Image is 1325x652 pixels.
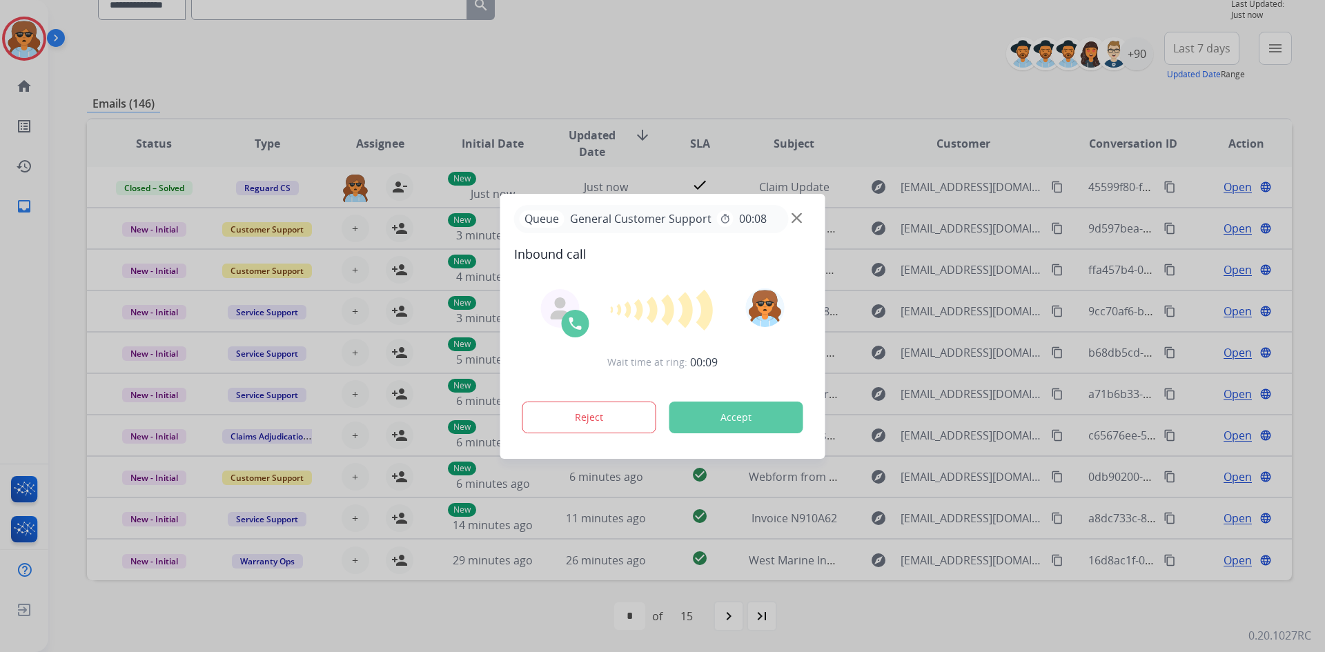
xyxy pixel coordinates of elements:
[690,354,718,371] span: 00:09
[720,213,731,224] mat-icon: timer
[1248,627,1311,644] p: 0.20.1027RC
[549,297,571,319] img: agent-avatar
[567,315,584,332] img: call-icon
[522,402,656,433] button: Reject
[565,210,717,227] span: General Customer Support
[745,288,784,327] img: avatar
[607,355,687,369] span: Wait time at ring:
[669,402,803,433] button: Accept
[514,244,812,264] span: Inbound call
[739,210,767,227] span: 00:08
[520,210,565,228] p: Queue
[792,213,802,223] img: close-button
